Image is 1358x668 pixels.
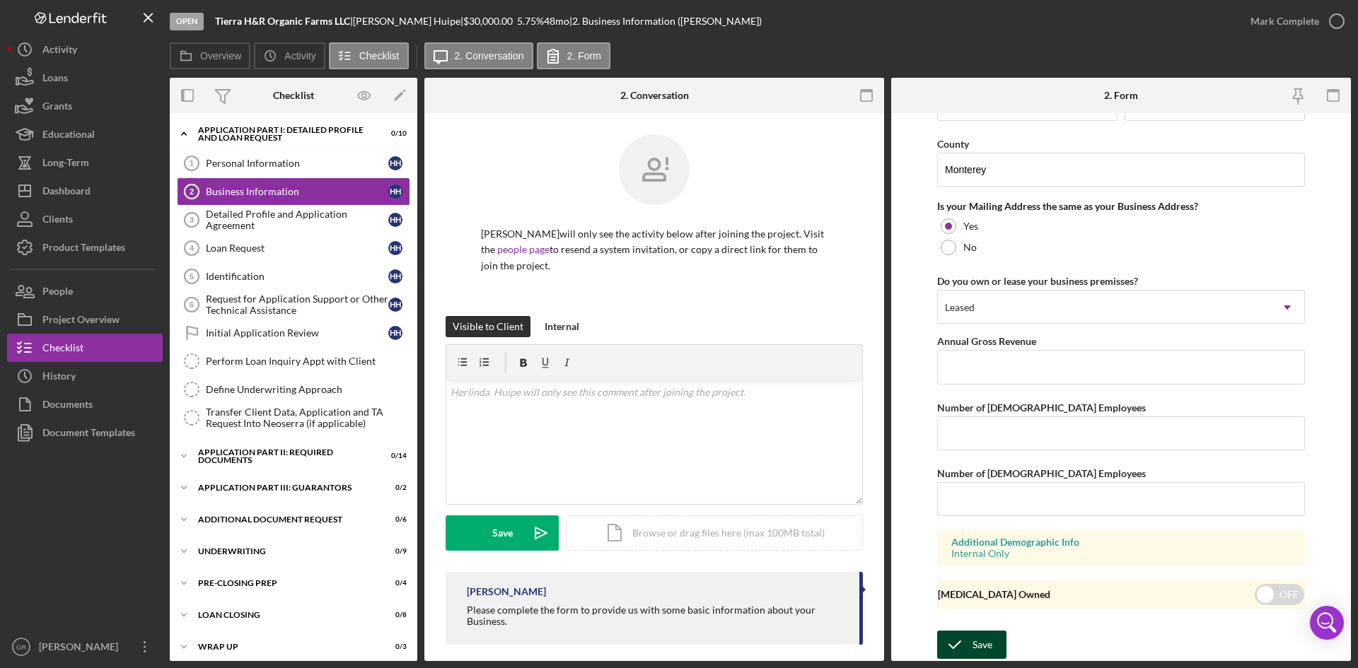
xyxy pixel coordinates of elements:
a: 4Loan RequestHH [177,234,410,262]
a: Document Templates [7,418,163,447]
text: GR [16,643,26,651]
div: [PERSON_NAME] Huipe | [353,16,463,27]
div: Business Information [206,186,388,197]
div: Application Part I: Detailed Profile and Loan Request [198,126,371,142]
div: H H [388,269,402,283]
button: Long-Term [7,148,163,177]
div: Initial Application Review [206,327,388,339]
div: 0 / 6 [381,515,407,524]
div: [PERSON_NAME] [35,633,127,664]
div: H H [388,298,402,312]
label: 2. Conversation [455,50,524,61]
div: H H [388,326,402,340]
div: 0 / 4 [381,579,407,587]
div: Checklist [273,90,314,101]
button: Activity [254,42,325,69]
a: people page [497,243,550,255]
div: 0 / 10 [381,129,407,138]
div: Long-Term [42,148,89,180]
label: Annual Gross Revenue [937,335,1036,347]
a: Perform Loan Inquiry Appt with Client [177,347,410,375]
div: Personal Information [206,158,388,169]
div: Internal Only [951,548,1291,559]
div: History [42,362,76,394]
button: Educational [7,120,163,148]
button: Save [446,515,559,551]
button: 2. Form [537,42,610,69]
button: Internal [538,316,586,337]
label: Overview [200,50,241,61]
div: Is your Mailing Address the same as your Business Address? [937,201,1305,212]
a: Define Underwriting Approach [177,375,410,404]
button: Checklist [7,334,163,362]
div: Educational [42,120,95,152]
div: Transfer Client Data, Application and TA Request Into Neoserra (if applicable) [206,406,410,429]
div: Checklist [42,334,83,365]
div: 2. Conversation [620,90,689,101]
div: Visible to Client [453,316,523,337]
a: 5IdentificationHH [177,262,410,291]
div: 2. Form [1104,90,1138,101]
div: | [215,16,353,27]
div: Activity [42,35,77,67]
div: 0 / 2 [381,484,407,492]
div: Dashboard [42,177,91,209]
a: Transfer Client Data, Application and TA Request Into Neoserra (if applicable) [177,404,410,432]
label: Number of [DEMOGRAPHIC_DATA] Employees [937,402,1146,414]
a: 1Personal InformationHH [177,149,410,177]
button: Dashboard [7,177,163,205]
div: H H [388,241,402,255]
button: GR[PERSON_NAME] [7,633,163,661]
label: Yes [963,221,978,232]
div: Additional Document Request [198,515,371,524]
div: [PERSON_NAME] [467,586,546,597]
label: [MEDICAL_DATA] Owned [938,588,1050,600]
div: Internal [545,316,579,337]
button: Project Overview [7,305,163,334]
div: 0 / 9 [381,547,407,556]
div: Clients [42,205,73,237]
div: H H [388,213,402,227]
div: Save [973,631,992,659]
label: Checklist [359,50,400,61]
a: Initial Application ReviewHH [177,319,410,347]
div: Loan Request [206,242,388,254]
button: 2. Conversation [424,42,533,69]
div: People [42,277,73,309]
label: Number of [DEMOGRAPHIC_DATA] Employees [937,467,1146,479]
button: People [7,277,163,305]
a: Clients [7,205,163,233]
button: Visible to Client [446,316,530,337]
div: H H [388,156,402,170]
div: Request for Application Support or Other Technical Assistance [206,293,388,316]
button: Mark Complete [1236,7,1351,35]
div: 0 / 3 [381,643,407,651]
button: Activity [7,35,163,64]
button: Product Templates [7,233,163,262]
div: Identification [206,271,388,282]
div: Save [492,515,513,551]
div: Underwriting [198,547,371,556]
div: 0 / 14 [381,452,407,460]
button: History [7,362,163,390]
div: Application Part II: Required Documents [198,448,371,464]
tspan: 3 [190,216,194,224]
button: Grants [7,92,163,120]
div: Define Underwriting Approach [206,384,410,395]
div: H H [388,184,402,199]
div: Open Intercom Messenger [1310,606,1344,640]
a: Loans [7,64,163,92]
button: Documents [7,390,163,418]
div: Documents [42,390,93,422]
div: Leased [945,302,975,313]
div: $30,000.00 [463,16,517,27]
tspan: 5 [190,272,194,281]
label: No [963,242,977,253]
div: 48 mo [544,16,569,27]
